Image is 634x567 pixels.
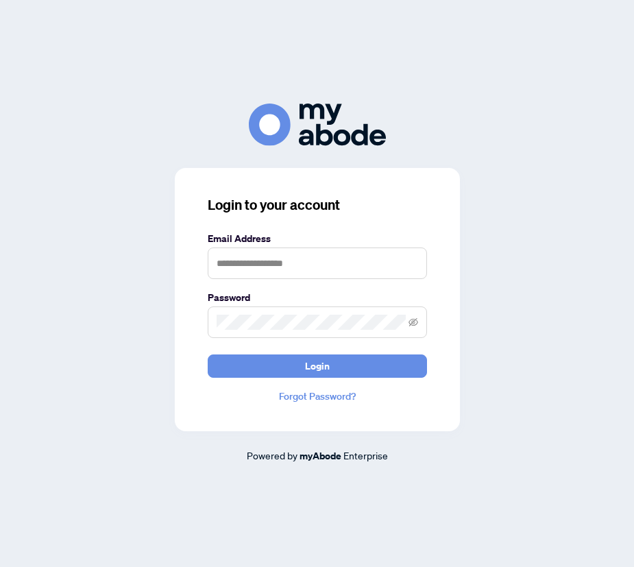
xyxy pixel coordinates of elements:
[305,355,330,377] span: Login
[409,317,418,327] span: eye-invisible
[249,104,386,145] img: ma-logo
[208,195,427,215] h3: Login to your account
[343,449,388,461] span: Enterprise
[208,354,427,378] button: Login
[247,449,297,461] span: Powered by
[208,290,427,305] label: Password
[208,389,427,404] a: Forgot Password?
[208,231,427,246] label: Email Address
[300,448,341,463] a: myAbode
